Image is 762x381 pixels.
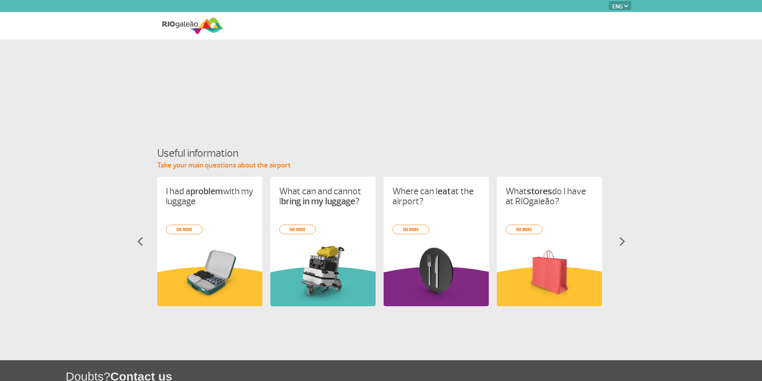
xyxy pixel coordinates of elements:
[384,267,489,306] img: roxoInformacoesUteis.svg
[506,225,542,234] a: see more
[619,237,625,246] img: seta-direita
[157,267,262,306] img: amareloInformacoesUteis.svg
[506,244,593,301] img: card%20informa%C3%A7%C3%B5es%206.png
[157,161,605,170] p: Take your main questions about the airport
[281,195,355,207] strong: bring in my luggage
[166,225,203,234] a: see more
[270,267,376,306] img: verdeInformacoesUteis.svg
[157,146,605,161] h4: Useful information
[392,244,480,301] img: card%20informa%C3%A7%C3%B5es%208.png
[137,237,143,246] img: seta-esquerda
[190,186,223,197] strong: problem
[279,186,367,206] p: What can and cannot I ?
[497,267,602,306] img: amareloInformacoesUteis.svg
[279,225,316,234] a: see more
[438,186,451,197] strong: eat
[166,244,254,301] img: problema-bagagem.png
[392,186,480,206] p: Where can I at the airport?
[166,186,254,206] p: I had a with my luggage
[279,244,367,301] img: card%20informa%C3%A7%C3%B5es%201.png
[527,186,552,197] strong: stores
[392,225,429,234] a: see more
[506,186,593,206] p: What do I have at RIOgaleão?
